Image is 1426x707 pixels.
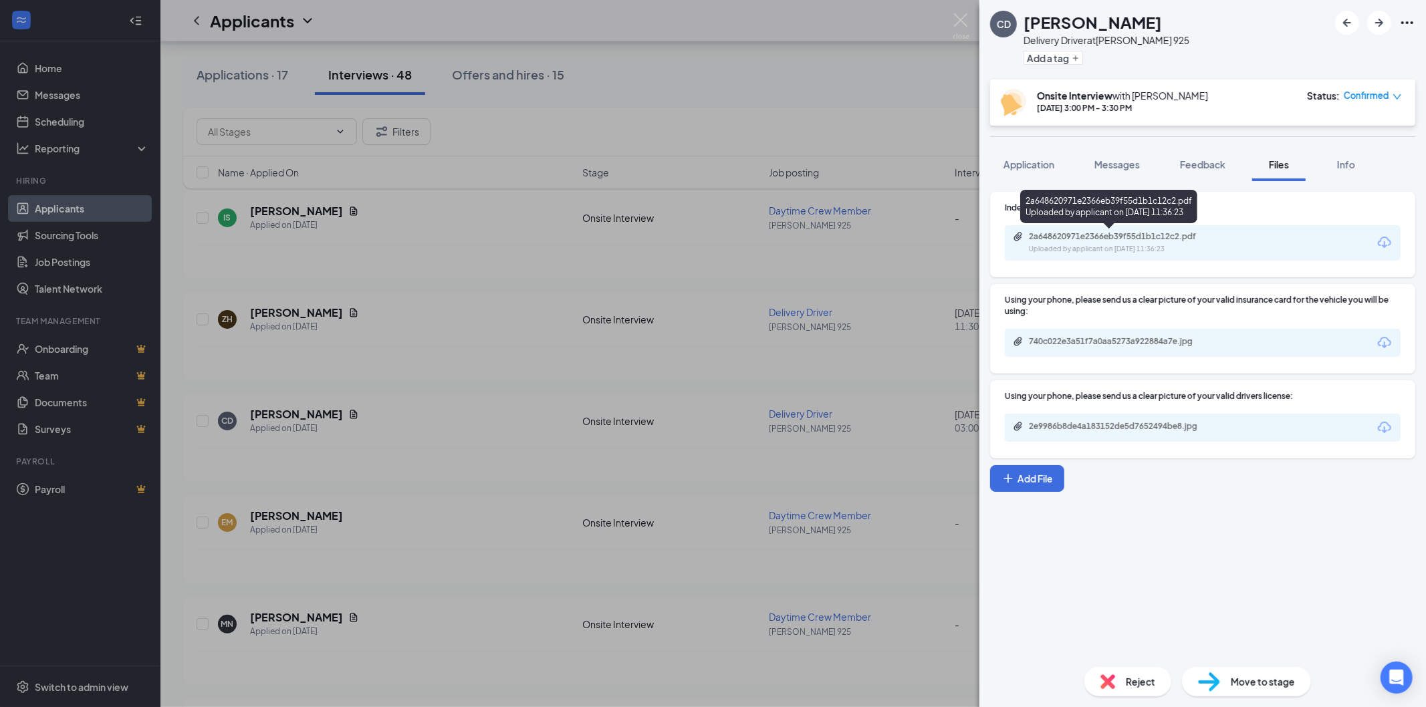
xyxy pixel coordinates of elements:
[1029,421,1216,432] div: 2e9986b8de4a183152de5d7652494be8.jpg
[1005,202,1401,213] div: Indeed Resume
[1377,335,1393,351] svg: Download
[1126,674,1155,689] span: Reject
[990,465,1064,492] button: Add FilePlus
[1307,89,1340,102] div: Status :
[1367,11,1391,35] button: ArrowRight
[1072,54,1080,62] svg: Plus
[1335,11,1359,35] button: ArrowLeftNew
[1037,89,1208,102] div: with [PERSON_NAME]
[1013,336,1229,349] a: Paperclip740c022e3a51f7a0aa5273a922884a7e.jpg
[1005,390,1401,402] div: Using your phone, please send us a clear picture of your valid drivers license:
[1013,231,1229,255] a: Paperclip2a648620971e2366eb39f55d1b1c12c2.pdfUploaded by applicant on [DATE] 11:36:23
[1337,158,1355,170] span: Info
[1024,51,1083,65] button: PlusAdd a tag
[1094,158,1140,170] span: Messages
[1399,15,1415,31] svg: Ellipses
[1037,102,1208,114] div: [DATE] 3:00 PM - 3:30 PM
[1013,231,1024,242] svg: Paperclip
[1013,421,1024,432] svg: Paperclip
[1029,231,1216,242] div: 2a648620971e2366eb39f55d1b1c12c2.pdf
[1269,158,1289,170] span: Files
[1020,190,1197,223] div: 2a648620971e2366eb39f55d1b1c12c2.pdf Uploaded by applicant on [DATE] 11:36:23
[1377,420,1393,436] svg: Download
[1024,33,1189,47] div: Delivery Driver at [PERSON_NAME] 925
[1001,472,1015,485] svg: Plus
[1377,235,1393,251] svg: Download
[1381,662,1413,694] div: Open Intercom Messenger
[1029,244,1229,255] div: Uploaded by applicant on [DATE] 11:36:23
[1344,89,1389,102] span: Confirmed
[1029,336,1216,347] div: 740c022e3a51f7a0aa5273a922884a7e.jpg
[1013,336,1024,347] svg: Paperclip
[1005,294,1401,317] div: Using your phone, please send us a clear picture of your valid insurance card for the vehicle you...
[1371,15,1387,31] svg: ArrowRight
[1393,92,1402,102] span: down
[1037,90,1112,102] b: Onsite Interview
[1013,421,1229,434] a: Paperclip2e9986b8de4a183152de5d7652494be8.jpg
[1231,674,1295,689] span: Move to stage
[1180,158,1225,170] span: Feedback
[1339,15,1355,31] svg: ArrowLeftNew
[1003,158,1054,170] span: Application
[997,17,1011,31] div: CD
[1024,11,1162,33] h1: [PERSON_NAME]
